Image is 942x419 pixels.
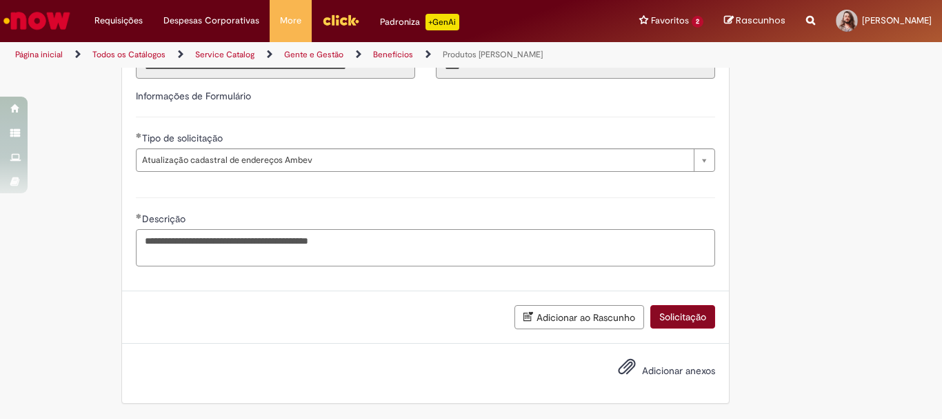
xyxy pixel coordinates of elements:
span: Atualização cadastral de endereços Ambev [142,149,687,171]
label: Informações de Formulário [136,90,251,102]
a: Produtos [PERSON_NAME] [443,49,543,60]
span: [PERSON_NAME] [862,14,932,26]
button: Solicitação [650,305,715,329]
a: Página inicial [15,49,63,60]
button: Adicionar ao Rascunho [514,305,644,329]
div: Padroniza [380,14,459,30]
span: Tipo de solicitação [142,132,226,144]
a: Benefícios [373,49,413,60]
span: 2 [692,16,703,28]
img: click_logo_yellow_360x200.png [322,10,359,30]
textarea: Descrição [136,229,715,266]
span: Favoritos [651,14,689,28]
span: Rascunhos [736,14,785,27]
span: More [280,14,301,28]
span: Requisições [94,14,143,28]
span: Descrição [142,213,188,225]
a: Rascunhos [724,14,785,28]
span: Despesas Corporativas [163,14,259,28]
button: Adicionar anexos [614,354,639,386]
a: Service Catalog [195,49,254,60]
span: Obrigatório Preenchido [136,213,142,219]
span: Adicionar anexos [642,364,715,377]
a: Gente e Gestão [284,49,343,60]
p: +GenAi [425,14,459,30]
ul: Trilhas de página [10,42,618,68]
img: ServiceNow [1,7,72,35]
span: Obrigatório Preenchido [136,133,142,138]
a: Todos os Catálogos [92,49,166,60]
